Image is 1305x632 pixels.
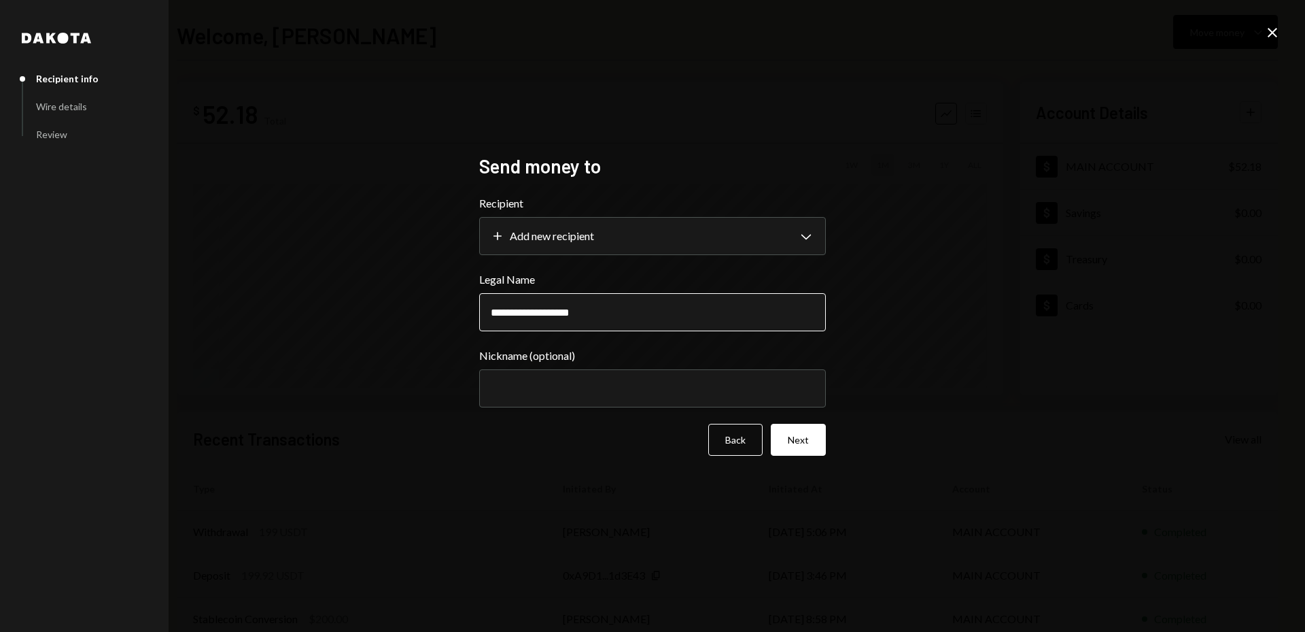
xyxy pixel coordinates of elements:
button: Recipient [479,217,826,255]
label: Legal Name [479,271,826,288]
div: Review [36,129,67,140]
label: Nickname (optional) [479,348,826,364]
div: Recipient info [36,73,99,84]
div: Wire details [36,101,87,112]
h2: Send money to [479,153,826,180]
button: Back [708,424,763,456]
button: Next [771,424,826,456]
label: Recipient [479,195,826,212]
